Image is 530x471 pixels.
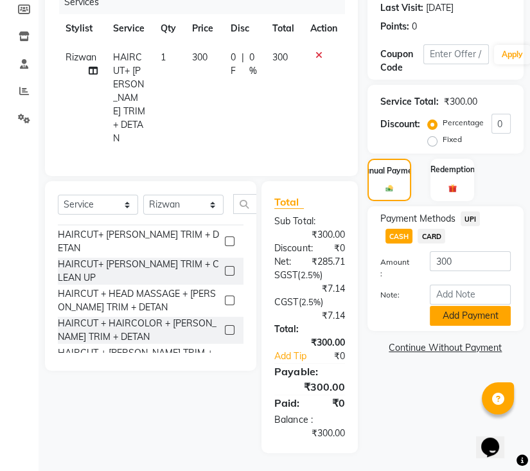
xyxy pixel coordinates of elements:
[430,306,511,326] button: Add Payment
[153,14,184,43] th: Qty
[303,14,345,43] th: Action
[302,255,355,269] div: ₹285.71
[322,242,354,255] div: ₹0
[426,1,454,15] div: [DATE]
[192,51,208,63] span: 300
[265,14,303,43] th: Total
[380,1,423,15] div: Last Visit:
[371,256,421,280] label: Amount:
[265,427,354,440] div: ₹300.00
[443,117,484,129] label: Percentage
[233,194,264,214] input: Search or Scan
[265,255,301,269] div: Net:
[265,323,354,336] div: Total:
[384,184,395,193] img: _cash.svg
[430,285,511,305] input: Add Note
[265,364,354,379] div: Payable:
[310,395,355,411] div: ₹0
[380,95,439,109] div: Service Total:
[380,20,409,33] div: Points:
[105,14,153,43] th: Service
[461,211,481,226] span: UPI
[476,420,517,458] iframe: chat widget
[274,269,297,281] span: SGST
[317,350,355,363] div: ₹0
[443,134,462,145] label: Fixed
[231,51,236,78] span: 0 F
[423,44,489,64] input: Enter Offer / Coupon Code
[58,317,220,344] div: HAIRCUT + HAIRCOLOR + [PERSON_NAME] TRIM + DETAN
[272,51,288,63] span: 300
[358,165,420,177] label: Manual Payment
[371,289,421,301] label: Note:
[265,309,354,323] div: ₹7.14
[274,296,298,308] span: CGST
[265,379,354,395] div: ₹300.00
[274,195,304,209] span: Total
[265,242,322,255] div: Discount:
[113,51,145,144] span: HAIRCUT+ [PERSON_NAME] TRIM + DETAN
[446,183,459,193] img: _gift.svg
[370,341,521,355] a: Continue Without Payment
[58,228,220,255] div: HAIRCUT+ [PERSON_NAME] TRIM + DETAN
[265,282,354,296] div: ₹7.14
[58,258,220,285] div: HAIRCUT+ [PERSON_NAME] TRIM + CLEAN UP
[265,296,354,309] div: ( )
[444,95,477,109] div: ₹300.00
[380,48,424,75] div: Coupon Code
[66,51,96,63] span: Rizwan
[265,269,354,282] div: ( )
[385,229,413,244] span: CASH
[161,51,166,63] span: 1
[58,14,105,43] th: Stylist
[418,229,445,244] span: CARD
[412,20,417,33] div: 0
[265,228,354,242] div: ₹300.00
[380,212,455,226] span: Payment Methods
[430,251,511,271] input: Amount
[301,297,320,307] span: 2.5%
[249,51,257,78] span: 0 %
[58,346,220,373] div: HAIRCUT + [PERSON_NAME] TRIM + [MEDICAL_DATA] (OR) HAIR SPA
[58,287,220,314] div: HAIRCUT + HEAD MASSAGE + [PERSON_NAME] TRIM + DETAN
[265,350,317,363] a: Add Tip
[265,395,310,411] div: Paid:
[265,413,354,427] div: Balance :
[300,270,319,280] span: 2.5%
[242,51,244,78] span: |
[223,14,265,43] th: Disc
[265,215,354,228] div: Sub Total:
[430,164,475,175] label: Redemption
[380,118,420,131] div: Discount:
[184,14,222,43] th: Price
[265,336,354,350] div: ₹300.00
